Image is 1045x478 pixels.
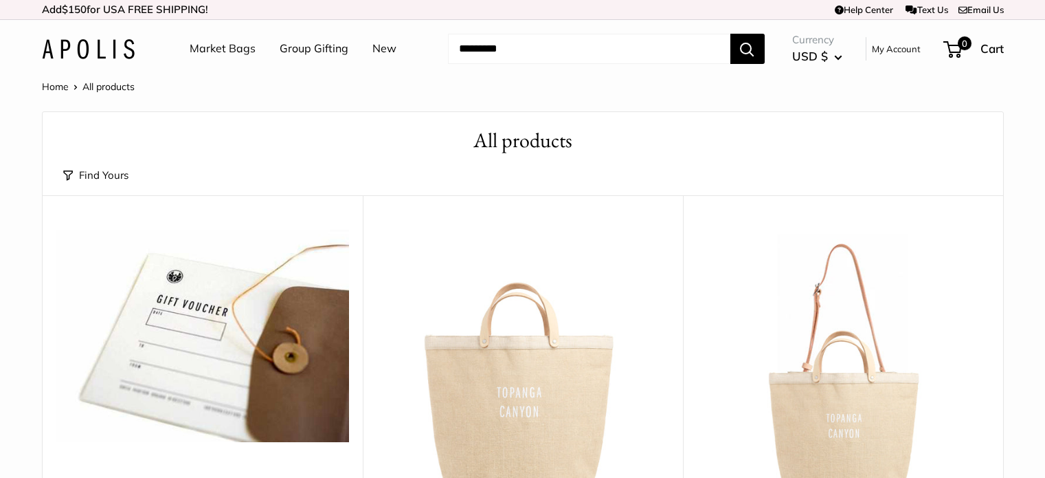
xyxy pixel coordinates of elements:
span: All products [82,80,135,93]
a: My Account [872,41,921,57]
a: Apolis Instant E-Gift VoucherApolis Instant E-Gift Voucher [56,230,349,442]
span: Cart [980,41,1004,56]
button: Search [730,34,765,64]
a: New [372,39,396,59]
img: Apolis [42,39,135,59]
a: Home [42,80,69,93]
img: Apolis Instant E-Gift Voucher [56,230,349,442]
h1: All products [63,126,982,155]
a: Text Us [906,4,947,15]
span: USD $ [792,49,828,63]
span: Currency [792,30,842,50]
span: $150 [62,3,87,16]
button: Find Yours [63,166,128,185]
span: 0 [957,36,971,50]
a: 0 Cart [945,38,1004,60]
a: Help Center [835,4,893,15]
a: Email Us [958,4,1004,15]
nav: Breadcrumb [42,78,135,96]
input: Search... [448,34,730,64]
a: Market Bags [190,39,256,59]
a: Group Gifting [280,39,348,59]
button: USD $ [792,45,842,67]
